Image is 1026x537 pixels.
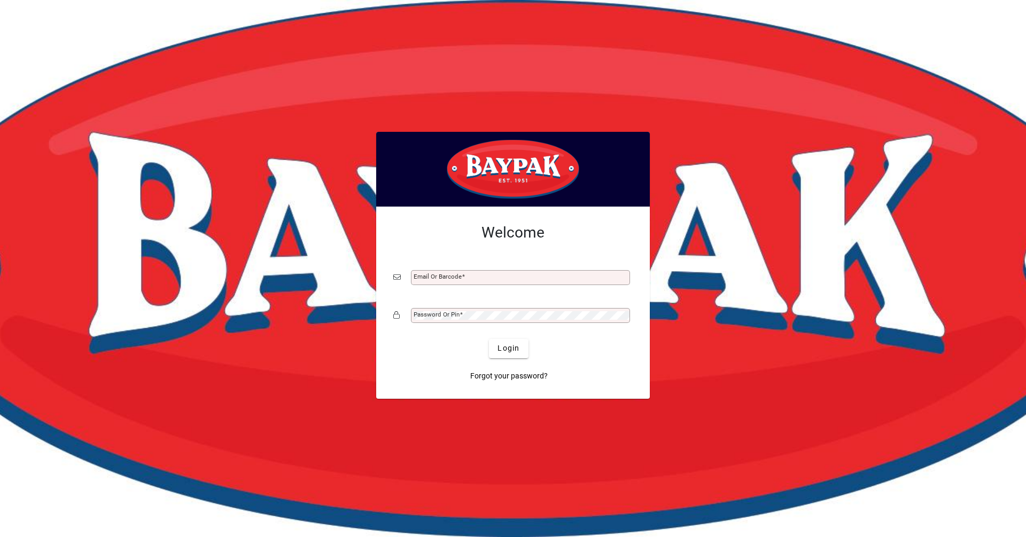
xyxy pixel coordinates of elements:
[466,367,552,386] a: Forgot your password?
[489,339,528,358] button: Login
[498,343,519,354] span: Login
[414,311,460,318] mat-label: Password or Pin
[393,224,633,242] h2: Welcome
[414,273,462,280] mat-label: Email or Barcode
[470,370,548,382] span: Forgot your password?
